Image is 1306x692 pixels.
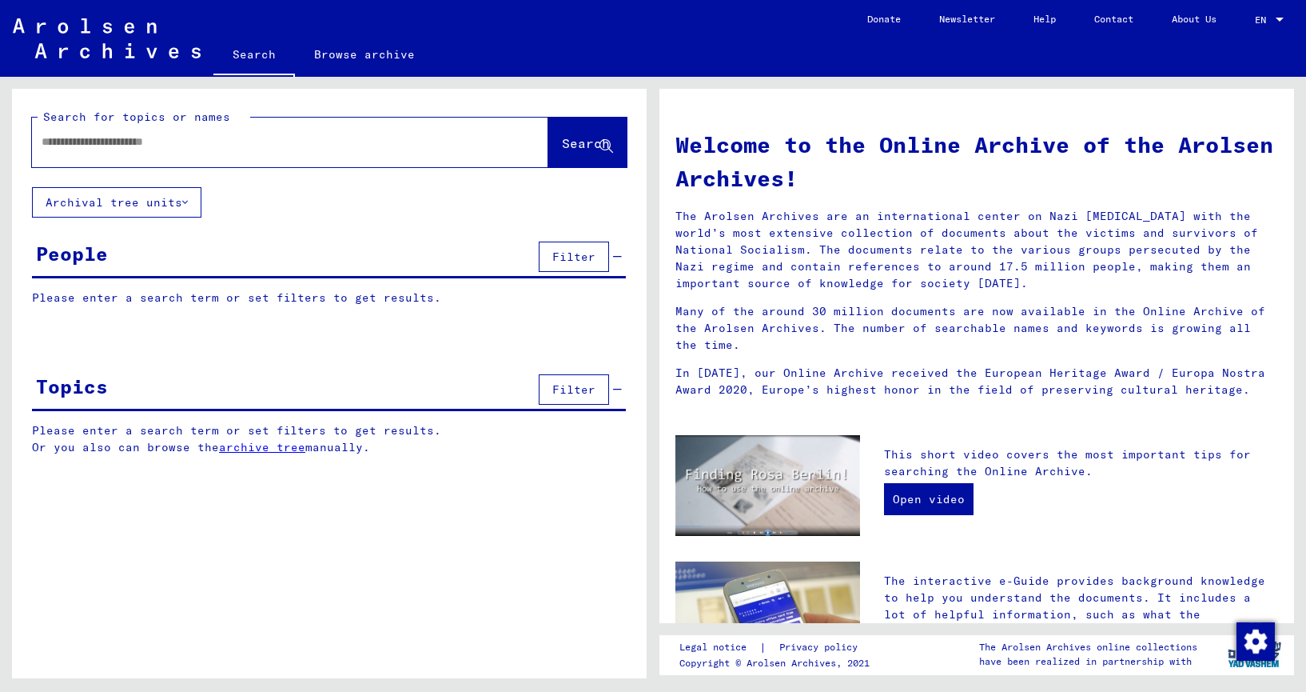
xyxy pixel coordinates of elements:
[1224,634,1284,674] img: yv_logo.png
[884,573,1278,657] p: The interactive e-Guide provides background knowledge to help you understand the documents. It in...
[675,208,1278,292] p: The Arolsen Archives are an international center on Nazi [MEDICAL_DATA] with the world’s most ext...
[1255,14,1272,26] span: EN
[1236,622,1275,661] img: Change consent
[884,446,1278,480] p: This short video covers the most important tips for searching the Online Archive.
[766,639,877,656] a: Privacy policy
[43,110,230,124] mat-label: Search for topics or names
[219,440,305,454] a: archive tree
[32,290,626,306] p: Please enter a search term or set filters to get results.
[548,118,627,167] button: Search
[552,250,595,264] span: Filter
[13,18,201,58] img: Arolsen_neg.svg
[979,654,1197,669] p: have been realized in partnership with
[295,35,434,74] a: Browse archive
[36,372,108,401] div: Topics
[562,135,610,151] span: Search
[675,435,860,536] img: video.jpg
[213,35,295,77] a: Search
[36,239,108,268] div: People
[32,422,627,456] p: Please enter a search term or set filters to get results. Or you also can browse the manually.
[675,128,1278,195] h1: Welcome to the Online Archive of the Arolsen Archives!
[675,365,1278,398] p: In [DATE], our Online Archive received the European Heritage Award / Europa Nostra Award 2020, Eu...
[884,483,974,515] a: Open video
[679,656,877,670] p: Copyright © Arolsen Archives, 2021
[552,382,595,397] span: Filter
[1236,622,1274,660] div: Change consent
[675,303,1278,354] p: Many of the around 30 million documents are now available in the Online Archive of the Arolsen Ar...
[539,242,609,272] button: Filter
[979,640,1197,654] p: The Arolsen Archives online collections
[679,639,877,656] div: |
[675,562,860,686] img: eguide.jpg
[32,187,201,218] button: Archival tree units
[539,374,609,405] button: Filter
[679,639,759,656] a: Legal notice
